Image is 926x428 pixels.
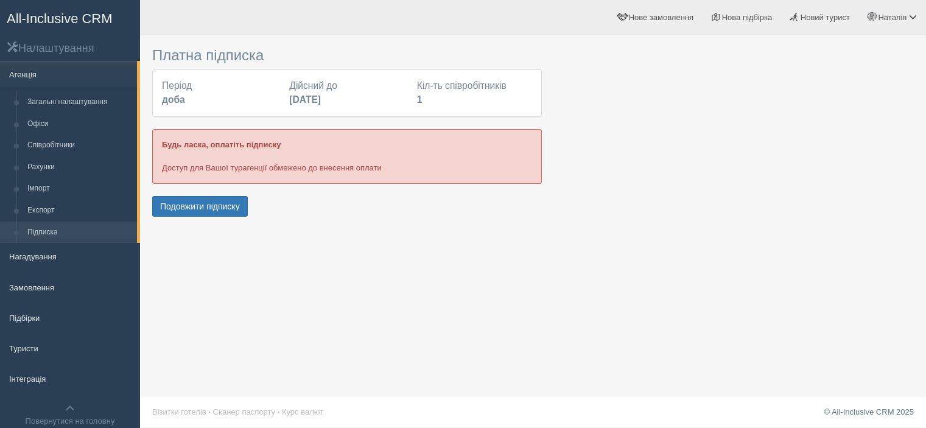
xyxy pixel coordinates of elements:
[208,407,211,416] span: ·
[156,79,283,107] div: Період
[411,79,538,107] div: Кіл-ть співробітників
[152,47,542,63] h3: Платна підписка
[283,79,410,107] div: Дійсний до
[7,11,113,26] span: All-Inclusive CRM
[152,129,542,183] div: Доступ для Вашої турагенції обмежено до внесення оплати
[417,94,423,105] b: 1
[22,200,137,222] a: Експорт
[152,196,248,217] button: Подовжити підписку
[878,13,907,22] span: Наталія
[22,222,137,244] a: Підписка
[162,94,185,105] b: доба
[289,94,321,105] b: [DATE]
[1,1,139,34] a: All-Inclusive CRM
[22,178,137,200] a: Імпорт
[22,91,137,113] a: Загальні налаштування
[801,13,850,22] span: Новий турист
[278,407,280,416] span: ·
[162,140,281,149] b: Будь ласка, оплатіть підписку
[282,407,323,416] a: Курс валют
[22,135,137,156] a: Співробітники
[629,13,693,22] span: Нове замовлення
[22,113,137,135] a: Офіси
[22,156,137,178] a: Рахунки
[722,13,773,22] span: Нова підбірка
[152,407,206,416] a: Візитки готелів
[213,407,275,416] a: Сканер паспорту
[824,407,914,416] a: © All-Inclusive CRM 2025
